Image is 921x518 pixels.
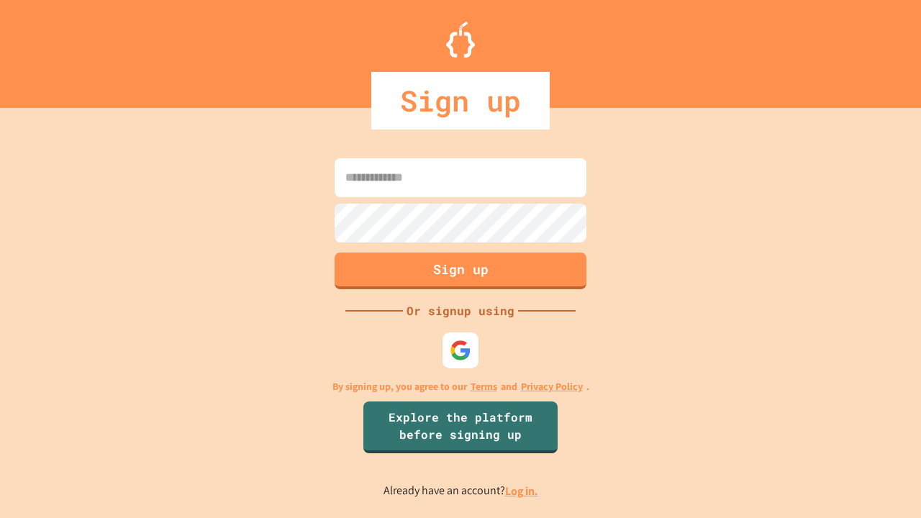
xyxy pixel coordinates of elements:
[384,482,538,500] p: Already have an account?
[446,22,475,58] img: Logo.svg
[450,340,471,361] img: google-icon.svg
[403,302,518,319] div: Or signup using
[363,401,558,453] a: Explore the platform before signing up
[335,253,586,289] button: Sign up
[471,379,497,394] a: Terms
[332,379,589,394] p: By signing up, you agree to our and .
[505,483,538,499] a: Log in.
[521,379,583,394] a: Privacy Policy
[371,72,550,129] div: Sign up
